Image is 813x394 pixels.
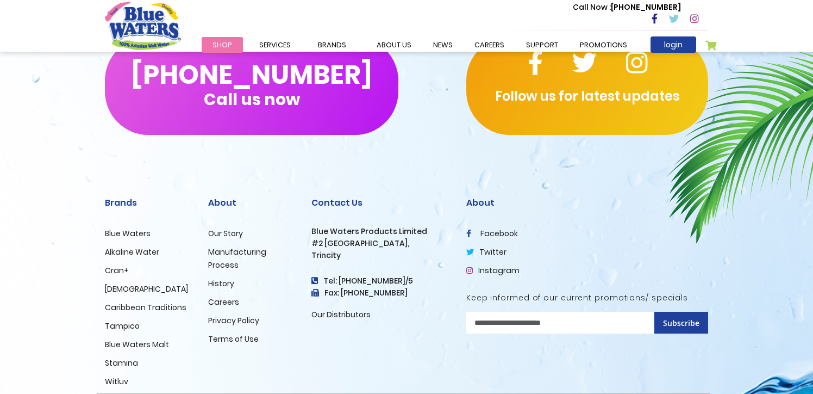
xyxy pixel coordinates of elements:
a: Privacy Policy [208,315,259,326]
a: Instagram [466,265,520,276]
a: Witluv [105,376,128,387]
button: Subscribe [654,312,708,334]
h2: About [208,198,295,208]
a: Tampico [105,321,140,331]
span: Call Now : [573,2,611,13]
a: careers [464,37,515,53]
a: login [651,36,696,53]
a: Blue Waters Malt [105,339,169,350]
span: Services [259,40,291,50]
a: News [422,37,464,53]
a: Our Story [208,228,243,239]
a: about us [366,37,422,53]
a: Stamina [105,358,138,368]
a: History [208,278,234,289]
span: Shop [212,40,232,50]
h2: About [466,198,708,208]
p: [PHONE_NUMBER] [573,2,681,13]
h3: Fax: [PHONE_NUMBER] [311,288,450,298]
a: Alkaline Water [105,247,159,257]
a: Manufacturing Process [208,247,266,270]
a: Terms of Use [208,334,259,344]
h3: Blue Waters Products Limited [311,227,450,236]
a: [DEMOGRAPHIC_DATA] [105,284,188,294]
h5: Keep informed of our current promotions/ specials [466,293,708,303]
h2: Contact Us [311,198,450,208]
h2: Brands [105,198,192,208]
a: store logo [105,2,181,50]
a: support [515,37,569,53]
span: Brands [318,40,346,50]
a: Caribbean Traditions [105,302,186,313]
a: Promotions [569,37,638,53]
a: facebook [466,228,518,239]
a: twitter [466,247,506,257]
h3: #2 [GEOGRAPHIC_DATA], [311,239,450,248]
a: Blue Waters [105,228,151,239]
a: Careers [208,297,239,307]
a: Cran+ [105,265,129,276]
p: Follow us for latest updates [466,87,708,106]
span: Subscribe [663,318,699,328]
button: [PHONE_NUMBER]Call us now [105,37,398,135]
h4: Tel: [PHONE_NUMBER]/5 [311,276,450,286]
span: Call us now [204,96,300,102]
a: Our Distributors [311,309,371,320]
h3: Trincity [311,251,450,260]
